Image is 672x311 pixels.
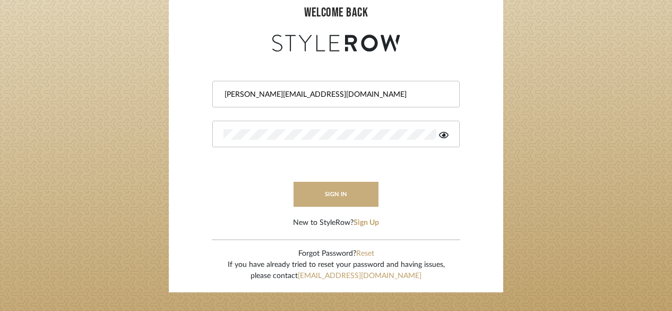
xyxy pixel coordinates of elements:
div: Forgot Password? [228,248,445,259]
button: Reset [356,248,374,259]
div: If you have already tried to reset your password and having issues, please contact [228,259,445,282]
input: Email Address [223,89,446,100]
button: sign in [294,182,378,207]
div: New to StyleRow? [293,217,379,229]
button: Sign Up [354,217,379,229]
a: [EMAIL_ADDRESS][DOMAIN_NAME] [298,272,421,280]
div: welcome back [179,3,493,22]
